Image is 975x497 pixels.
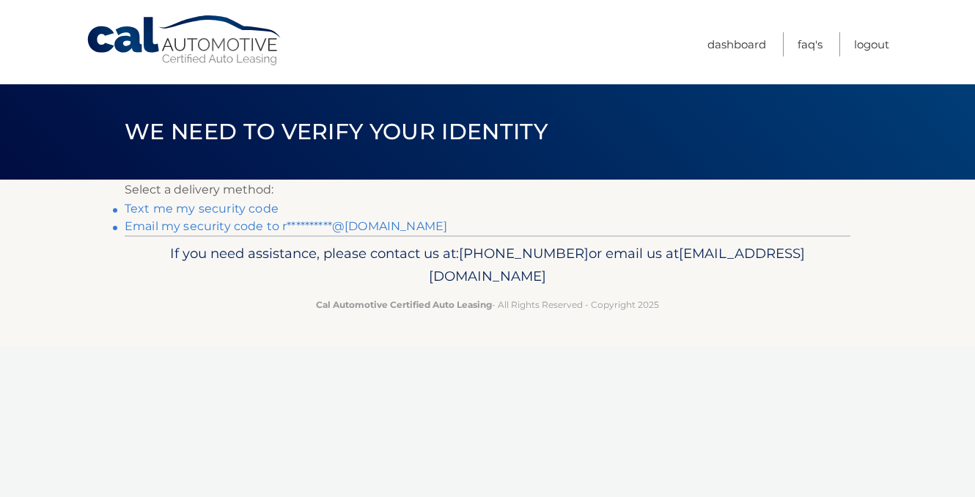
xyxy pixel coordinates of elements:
a: Text me my security code [125,202,279,216]
a: Logout [854,32,889,56]
span: We need to verify your identity [125,118,548,145]
span: [PHONE_NUMBER] [459,245,589,262]
strong: Cal Automotive Certified Auto Leasing [316,299,492,310]
a: Email my security code to r**********@[DOMAIN_NAME] [125,219,447,233]
a: Dashboard [707,32,766,56]
a: Cal Automotive [86,15,284,67]
p: If you need assistance, please contact us at: or email us at [134,242,841,289]
p: Select a delivery method: [125,180,850,200]
a: FAQ's [798,32,823,56]
p: - All Rights Reserved - Copyright 2025 [134,297,841,312]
